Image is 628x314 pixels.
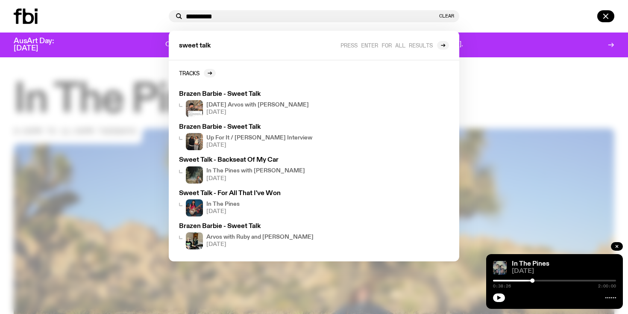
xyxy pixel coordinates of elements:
span: 2:00:00 [598,284,616,288]
img: Ruby wears a Collarbones t shirt and pretends to play the DJ decks, Al sings into a pringles can.... [186,232,203,249]
p: One day. One community. One frequency worth fighting for. Donate to support [DOMAIN_NAME]. [165,41,463,49]
h3: AusArt Day: [DATE] [14,38,68,52]
h2: Tracks [179,70,200,76]
a: In The Pines [512,261,549,267]
h3: Sweet Talk - For All That I've Won [179,190,336,197]
a: Sweet Talk - Backseat Of My CarIn The Pines with [PERSON_NAME][DATE] [176,154,340,187]
span: 0:38:26 [493,284,511,288]
h4: In The Pines with [PERSON_NAME] [206,168,305,174]
h4: Arvos with Ruby and [PERSON_NAME] [206,234,314,240]
span: [DATE] [206,176,305,181]
h3: Sweet Talk - Backseat Of My Car [179,157,336,163]
a: Brazen Barbie - Sweet TalkRuby wears a Collarbones t shirt and pretends to play the DJ decks, Al ... [176,220,340,253]
span: [DATE] [206,242,314,247]
h4: Up For It / [PERSON_NAME] Interview [206,135,312,141]
h4: [DATE] Arvos with [PERSON_NAME] [206,102,309,108]
a: Tracks [179,69,216,77]
span: [DATE] [512,268,616,275]
span: [DATE] [206,110,309,115]
a: Brazen Barbie - Sweet Talk[DATE] Arvos with [PERSON_NAME][DATE] [176,88,340,121]
span: sweet talk [179,43,211,49]
h3: Brazen Barbie - Sweet Talk [179,91,336,98]
span: [DATE] [206,142,312,148]
span: [DATE] [206,209,240,214]
h3: Brazen Barbie - Sweet Talk [179,223,336,230]
span: Press enter for all results [340,42,433,48]
h4: In The Pines [206,201,240,207]
h3: Brazen Barbie - Sweet Talk [179,124,336,130]
a: Press enter for all results [340,41,449,50]
a: Sweet Talk - For All That I've WonIn The Pines[DATE] [176,187,340,220]
a: Brazen Barbie - Sweet TalkUp For It / [PERSON_NAME] Interview[DATE] [176,121,340,154]
button: Clear [439,14,454,18]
